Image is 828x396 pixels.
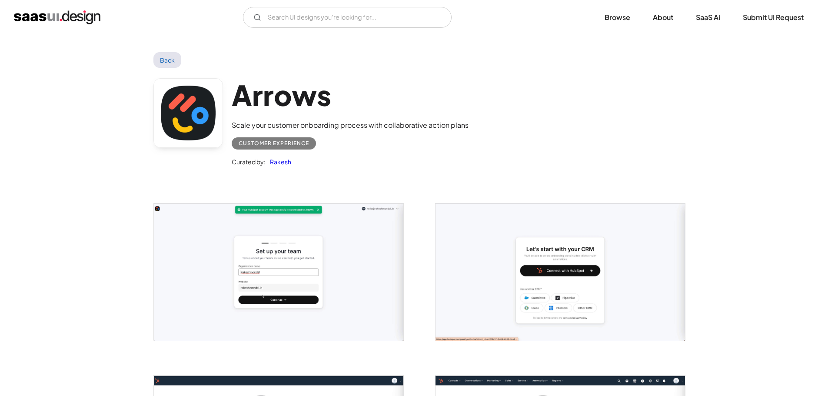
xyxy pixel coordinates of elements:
input: Search UI designs you're looking for... [243,7,452,28]
a: Browse [594,8,641,27]
a: Back [153,52,182,68]
a: home [14,10,100,24]
a: About [642,8,684,27]
img: 64f9dd7ca8cacdb44c97fec5_Arrows%20to%20Login.jpg [436,203,685,341]
div: Scale your customer onboarding process with collaborative action plans [232,120,469,130]
div: Curated by: [232,156,266,167]
div: Customer Experience [239,138,309,149]
a: open lightbox [154,203,403,341]
a: open lightbox [436,203,685,341]
img: 64f9dd7c6766502a844a9806_Arrows%20to%20setup%20team.jpg [154,203,403,341]
a: SaaS Ai [685,8,731,27]
a: Rakesh [266,156,291,167]
a: Submit UI Request [732,8,814,27]
form: Email Form [243,7,452,28]
h1: Arrows [232,78,469,112]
